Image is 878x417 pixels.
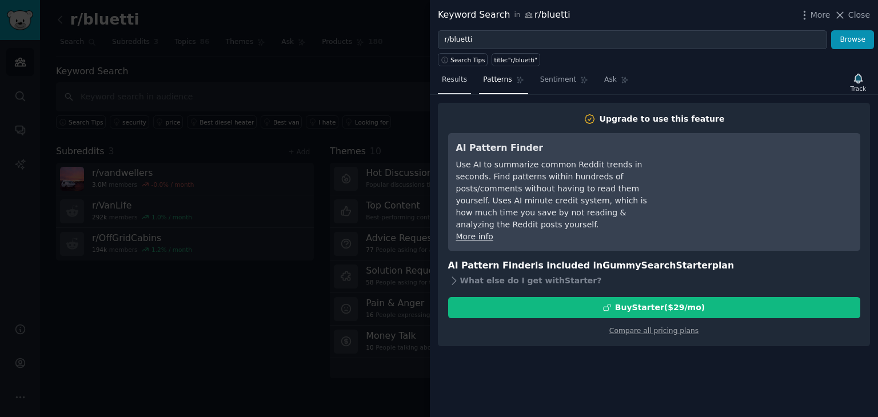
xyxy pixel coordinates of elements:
[438,71,471,94] a: Results
[448,259,860,273] h3: AI Pattern Finder is included in plan
[483,75,512,85] span: Patterns
[831,30,874,50] button: Browse
[479,71,528,94] a: Patterns
[609,327,699,335] a: Compare all pricing plans
[448,273,860,289] div: What else do I get with Starter ?
[442,75,467,85] span: Results
[494,56,537,64] div: title:"r/bluetti"
[600,113,725,125] div: Upgrade to use this feature
[602,260,712,271] span: GummySearch Starter
[492,53,540,66] a: title:"r/bluetti"
[536,71,592,94] a: Sentiment
[438,53,488,66] button: Search Tips
[456,232,493,241] a: More info
[834,9,870,21] button: Close
[848,9,870,21] span: Close
[811,9,831,21] span: More
[615,302,705,314] div: Buy Starter ($ 29 /mo )
[450,56,485,64] span: Search Tips
[438,8,570,22] div: Keyword Search r/bluetti
[540,75,576,85] span: Sentiment
[604,75,617,85] span: Ask
[448,297,860,318] button: BuyStarter($29/mo)
[456,141,665,155] h3: AI Pattern Finder
[514,10,520,21] span: in
[600,71,633,94] a: Ask
[799,9,831,21] button: More
[438,30,827,50] input: Try a keyword related to your business
[456,159,665,231] div: Use AI to summarize common Reddit trends in seconds. Find patterns within hundreds of posts/comme...
[847,70,870,94] button: Track
[681,141,852,227] iframe: YouTube video player
[851,85,866,93] div: Track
